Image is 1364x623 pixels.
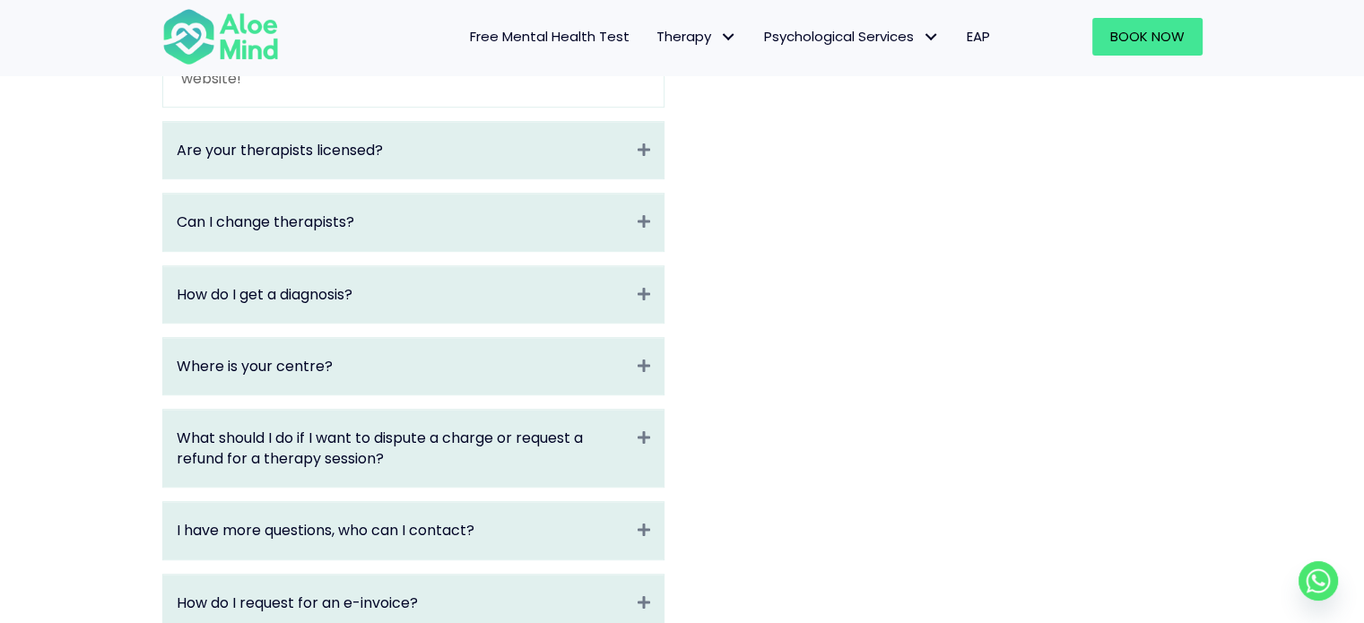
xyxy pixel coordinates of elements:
[643,18,751,56] a: TherapyTherapy: submenu
[638,593,650,613] i: Expand
[967,27,990,46] span: EAP
[177,593,629,613] a: How do I request for an e-invoice?
[177,356,629,376] a: Where is your centre?
[456,18,643,56] a: Free Mental Health Test
[177,140,629,160] a: Are your therapists licensed?
[470,27,630,46] span: Free Mental Health Test
[177,212,629,232] a: Can I change therapists?
[918,24,944,50] span: Psychological Services: submenu
[638,520,650,541] i: Expand
[638,428,650,448] i: Expand
[302,18,1003,56] nav: Menu
[656,27,737,46] span: Therapy
[716,24,742,50] span: Therapy: submenu
[638,140,650,160] i: Expand
[177,520,629,541] a: I have more questions, who can I contact?
[953,18,1003,56] a: EAP
[1092,18,1203,56] a: Book Now
[764,27,940,46] span: Psychological Services
[177,284,629,305] a: How do I get a diagnosis?
[162,7,279,66] img: Aloe mind Logo
[638,212,650,232] i: Expand
[177,428,629,469] a: What should I do if I want to dispute a charge or request a refund for a therapy session?
[638,356,650,376] i: Expand
[638,284,650,305] i: Expand
[751,18,953,56] a: Psychological ServicesPsychological Services: submenu
[1110,27,1185,46] span: Book Now
[1299,561,1338,601] a: Whatsapp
